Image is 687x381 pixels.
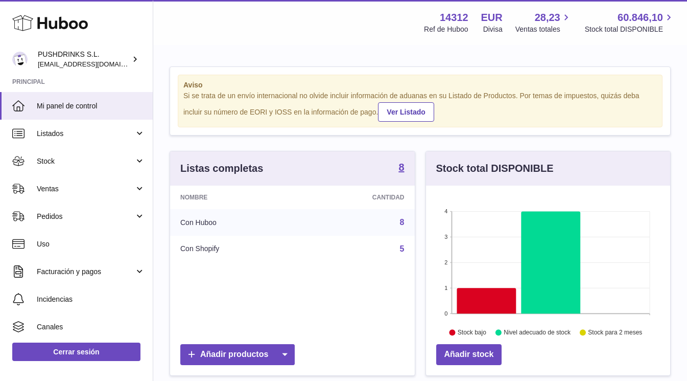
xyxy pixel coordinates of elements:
a: 5 [400,244,405,253]
text: 3 [444,234,447,240]
span: Uso [37,239,145,249]
span: Stock [37,156,134,166]
a: 60.846,10 Stock total DISPONIBLE [585,11,675,34]
a: 8 [398,162,404,174]
strong: Aviso [183,80,657,90]
span: Ventas totales [515,25,572,34]
text: Nivel adecuado de stock [504,329,571,336]
h3: Stock total DISPONIBLE [436,162,554,175]
text: 1 [444,285,447,291]
span: [EMAIL_ADDRESS][DOMAIN_NAME] [38,60,150,68]
div: Ref de Huboo [424,25,468,34]
span: Mi panel de control [37,101,145,111]
text: 2 [444,259,447,265]
span: Listados [37,129,134,139]
a: Cerrar sesión [12,343,140,361]
span: 60.846,10 [618,11,663,25]
a: Ver Listado [378,102,434,122]
a: Añadir stock [436,344,502,365]
span: Stock total DISPONIBLE [585,25,675,34]
text: 4 [444,208,447,214]
td: Con Shopify [170,236,300,262]
th: Cantidad [300,186,414,209]
text: Stock bajo [457,329,486,336]
a: 28,23 Ventas totales [515,11,572,34]
img: framos@pushdrinks.es [12,52,28,67]
span: Pedidos [37,212,134,221]
span: 28,23 [535,11,560,25]
a: 8 [400,218,405,227]
strong: 14312 [440,11,468,25]
text: Stock para 2 meses [588,329,642,336]
span: Facturación y pagos [37,267,134,277]
strong: EUR [481,11,503,25]
span: Incidencias [37,295,145,304]
h3: Listas completas [180,162,263,175]
div: Divisa [483,25,503,34]
td: Con Huboo [170,209,300,236]
a: Añadir productos [180,344,295,365]
div: Si se trata de un envío internacional no olvide incluir información de aduanas en su Listado de P... [183,91,657,122]
span: Ventas [37,184,134,194]
span: Canales [37,322,145,332]
div: PUSHDRINKS S.L. [38,50,130,69]
th: Nombre [170,186,300,209]
text: 0 [444,310,447,317]
strong: 8 [398,162,404,172]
